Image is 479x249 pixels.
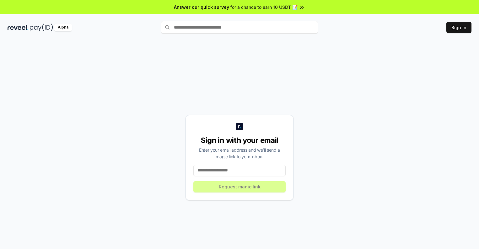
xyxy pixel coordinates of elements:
[193,135,286,145] div: Sign in with your email
[174,4,229,10] span: Answer our quick survey
[54,24,72,31] div: Alpha
[236,123,243,130] img: logo_small
[8,24,29,31] img: reveel_dark
[30,24,53,31] img: pay_id
[230,4,298,10] span: for a chance to earn 10 USDT 📝
[446,22,471,33] button: Sign In
[193,147,286,160] div: Enter your email address and we’ll send a magic link to your inbox.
